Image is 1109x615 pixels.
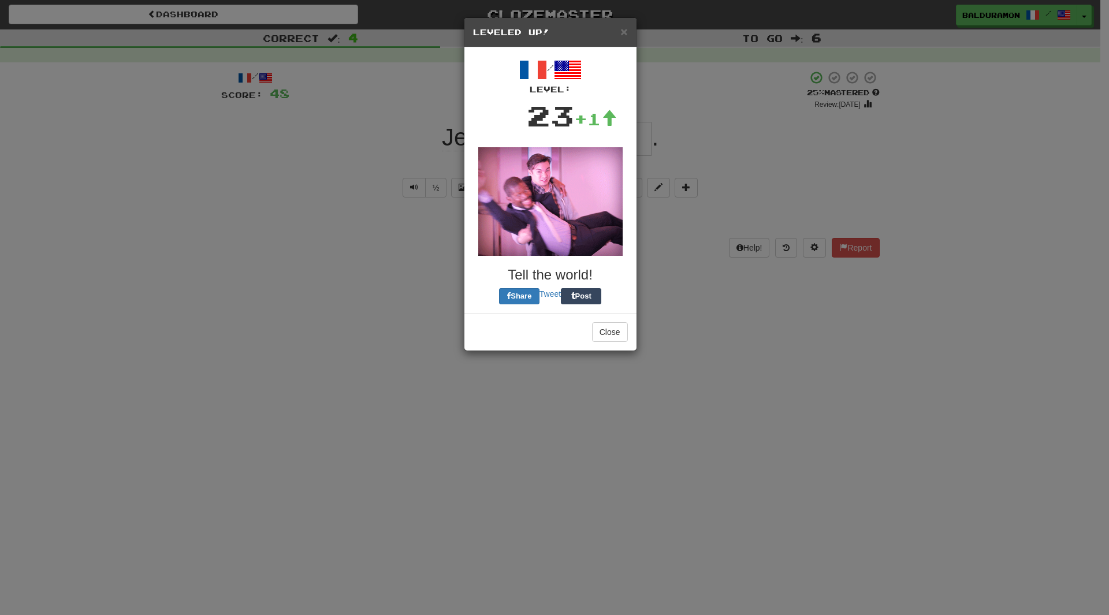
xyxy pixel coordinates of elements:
[473,27,628,38] h5: Leveled Up!
[527,95,574,136] div: 23
[473,267,628,282] h3: Tell the world!
[539,289,561,299] a: Tweet
[620,25,627,38] button: Close
[499,288,539,304] button: Share
[592,322,628,342] button: Close
[561,288,601,304] button: Post
[473,56,628,95] div: /
[478,147,623,256] img: spinning-7b6715965d7e0220b69722fa66aa21efa1181b58e7b7375ebe2c5b603073e17d.gif
[473,84,628,95] div: Level:
[620,25,627,38] span: ×
[574,107,617,131] div: +1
